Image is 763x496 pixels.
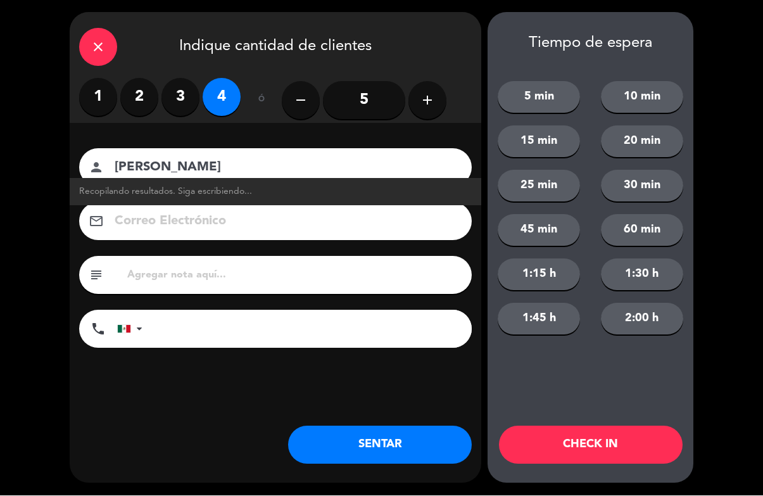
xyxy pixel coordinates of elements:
div: ó [241,79,282,123]
button: 1:15 h [498,259,580,291]
button: remove [282,82,320,120]
button: 30 min [601,170,683,202]
button: 10 min [601,82,683,113]
div: Mexico (México): +52 [118,311,147,348]
i: phone [91,322,106,337]
i: close [91,40,106,55]
button: add [408,82,446,120]
span: Recopilando resultados. Siga escribiendo... [79,185,252,200]
div: Indique cantidad de clientes [70,13,481,79]
button: 45 min [498,215,580,246]
i: subject [89,268,104,283]
button: 25 min [498,170,580,202]
i: email [89,214,104,229]
button: 2:00 h [601,303,683,335]
button: 1:30 h [601,259,683,291]
button: 60 min [601,215,683,246]
label: 3 [161,79,199,117]
i: add [420,93,435,108]
label: 4 [203,79,241,117]
div: Tiempo de espera [488,35,693,53]
label: 1 [79,79,117,117]
button: 15 min [498,126,580,158]
button: 1:45 h [498,303,580,335]
label: 2 [120,79,158,117]
input: Correo Electrónico [113,211,455,233]
button: 5 min [498,82,580,113]
button: SENTAR [288,426,472,464]
input: Nombre del cliente [113,157,455,179]
button: 20 min [601,126,683,158]
input: Agregar nota aquí... [126,267,462,284]
i: remove [293,93,308,108]
i: person [89,160,104,175]
button: CHECK IN [499,426,683,464]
